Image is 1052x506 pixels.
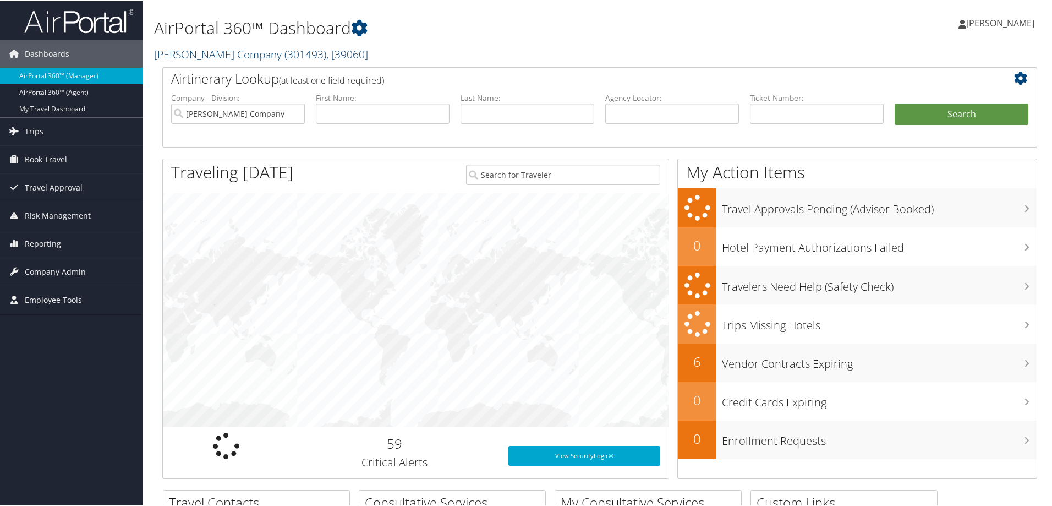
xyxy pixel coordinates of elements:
span: Book Travel [25,145,67,172]
a: View SecurityLogic® [508,445,660,465]
a: Travel Approvals Pending (Advisor Booked) [678,187,1037,226]
a: [PERSON_NAME] [958,6,1045,39]
h2: 6 [678,351,716,370]
label: Last Name: [461,91,594,102]
span: Dashboards [25,39,69,67]
label: First Name: [316,91,450,102]
h3: Travelers Need Help (Safety Check) [722,273,1037,293]
h2: 0 [678,235,716,254]
button: Search [895,102,1028,124]
span: Risk Management [25,201,91,228]
h3: Travel Approvals Pending (Advisor Booked) [722,195,1037,216]
h1: Traveling [DATE] [171,160,293,183]
label: Agency Locator: [605,91,739,102]
span: Travel Approval [25,173,83,200]
a: 0Credit Cards Expiring [678,381,1037,420]
span: Employee Tools [25,285,82,313]
a: Travelers Need Help (Safety Check) [678,265,1037,304]
input: Search for Traveler [466,164,660,184]
span: (at least one field required) [279,73,384,85]
label: Company - Division: [171,91,305,102]
label: Ticket Number: [750,91,884,102]
h3: Vendor Contracts Expiring [722,350,1037,371]
a: 0Hotel Payment Authorizations Failed [678,226,1037,265]
h1: AirPortal 360™ Dashboard [154,15,748,39]
img: airportal-logo.png [24,7,134,33]
span: Reporting [25,229,61,257]
span: [PERSON_NAME] [966,16,1034,28]
a: 0Enrollment Requests [678,420,1037,458]
span: , [ 39060 ] [326,46,368,61]
h3: Credit Cards Expiring [722,388,1037,409]
h3: Hotel Payment Authorizations Failed [722,233,1037,254]
h1: My Action Items [678,160,1037,183]
h3: Trips Missing Hotels [722,311,1037,332]
h3: Enrollment Requests [722,427,1037,448]
h2: 59 [298,433,492,452]
a: 6Vendor Contracts Expiring [678,342,1037,381]
h2: 0 [678,390,716,409]
h3: Critical Alerts [298,454,492,469]
span: Company Admin [25,257,86,285]
a: Trips Missing Hotels [678,303,1037,342]
span: Trips [25,117,43,144]
a: [PERSON_NAME] Company [154,46,368,61]
span: ( 301493 ) [284,46,326,61]
h2: 0 [678,428,716,447]
h2: Airtinerary Lookup [171,68,956,87]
